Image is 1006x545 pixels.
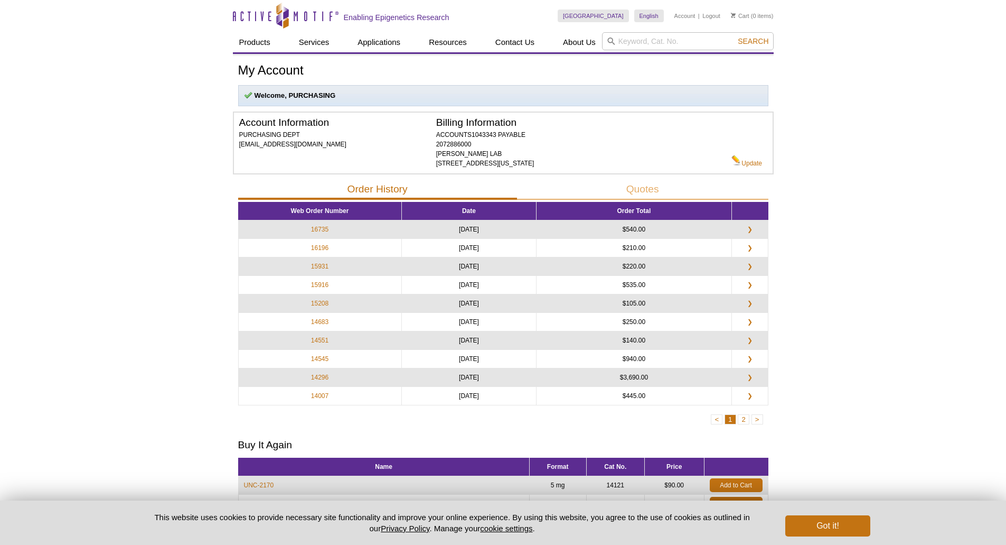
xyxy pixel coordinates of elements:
th: Name [238,458,529,476]
a: ❯ [741,336,759,345]
td: [DATE] [401,239,537,257]
a: [GEOGRAPHIC_DATA] [558,10,629,22]
a: MAXblock Blocking Medium [244,499,323,509]
td: [DATE] [401,257,537,276]
th: Price [644,458,704,476]
a: Cart [731,12,749,20]
a: About Us [557,32,602,52]
a: ❯ [741,280,759,290]
th: Order Total [537,202,731,220]
td: $540.00 [537,220,731,239]
td: [DATE] [401,350,537,368]
a: Services [293,32,336,52]
a: ❯ [741,373,759,382]
button: Got it! [785,515,870,537]
a: ❯ [741,299,759,308]
h2: Billing Information [436,118,732,127]
span: ACCOUNTS1043343 PAYABLE 2072886000 [PERSON_NAME] LAB [STREET_ADDRESS][US_STATE] [436,131,534,167]
td: $445.00 [537,387,731,405]
p: Welcome, PURCHASING [244,91,763,100]
td: $3,690.00 [537,368,731,387]
a: Update [731,155,762,168]
td: $140.00 [537,331,731,350]
td: [DATE] [401,313,537,331]
button: cookie settings [480,524,532,533]
a: Add to Cart [710,478,763,492]
button: > [751,414,763,424]
td: 14121 [586,476,644,494]
a: 16196 [311,243,328,253]
a: Contact Us [489,32,541,52]
a: 16735 [311,225,328,234]
td: [DATE] [401,294,537,313]
button: 2 [738,414,749,424]
button: Order History [238,180,517,200]
td: [DATE] [401,387,537,405]
button: Search [735,36,772,46]
td: $175.00 [644,494,704,513]
th: Format [529,458,586,476]
li: | [698,10,700,22]
th: Web Order Number [238,202,401,220]
td: $940.00 [537,350,731,368]
a: 14296 [311,373,328,382]
a: English [634,10,664,22]
th: Cat No. [586,458,644,476]
h2: Buy It Again [238,440,768,450]
td: [DATE] [401,368,537,387]
p: This website uses cookies to provide necessary site functionality and improve your online experie... [136,512,768,534]
span: PURCHASING DEPT [EMAIL_ADDRESS][DOMAIN_NAME] [239,131,346,148]
td: [DATE] [401,331,537,350]
button: 1 [725,414,736,424]
a: Applications [351,32,407,52]
td: $220.00 [537,257,731,276]
a: ❯ [741,391,759,401]
td: 150 ml [529,494,586,513]
img: Your Cart [731,13,736,18]
button: Quotes [517,180,768,200]
td: 15252 [586,494,644,513]
a: 15916 [311,280,328,290]
a: Account [674,12,695,20]
td: $210.00 [537,239,731,257]
h2: Account Information [239,118,436,127]
li: (0 items) [731,10,774,22]
th: Date [401,202,537,220]
a: 14545 [311,354,328,364]
a: Products [233,32,277,52]
h1: My Account [238,63,768,79]
td: $90.00 [644,476,704,494]
a: UNC-2170 [244,481,274,490]
a: ❯ [741,243,759,253]
a: ❯ [741,225,759,234]
a: 14683 [311,317,328,327]
td: $535.00 [537,276,731,294]
a: 15208 [311,299,328,308]
td: 5 mg [529,476,586,494]
a: ❯ [741,262,759,271]
h2: Enabling Epigenetics Research [344,13,449,22]
td: [DATE] [401,276,537,294]
a: 15931 [311,262,328,271]
td: $105.00 [537,294,731,313]
input: Keyword, Cat. No. [602,32,774,50]
a: ❯ [741,317,759,327]
img: Edit [731,155,741,165]
span: Search [738,37,768,45]
a: Resources [422,32,473,52]
td: [DATE] [401,220,537,239]
a: Privacy Policy [381,524,429,533]
a: Add to Cart [710,497,763,511]
a: ❯ [741,354,759,364]
a: 14007 [311,391,328,401]
td: $250.00 [537,313,731,331]
button: < [711,414,722,424]
a: Logout [702,12,720,20]
a: 14551 [311,336,328,345]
